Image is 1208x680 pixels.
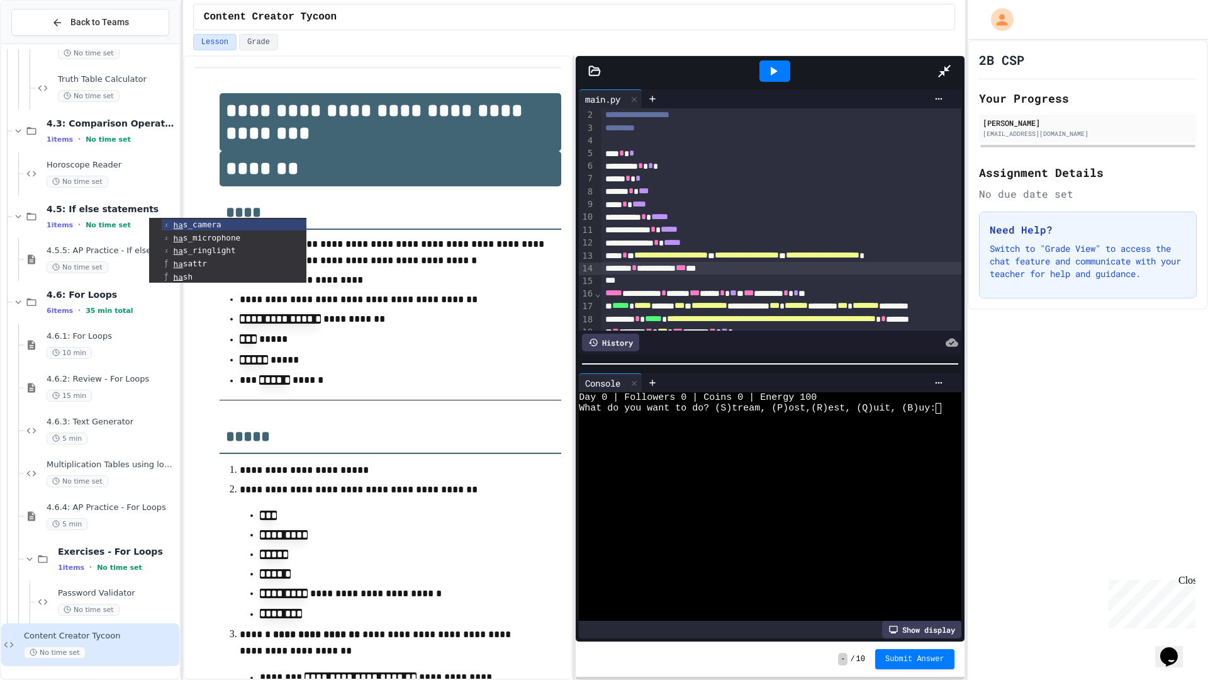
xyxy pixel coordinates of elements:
div: 3 [579,122,595,135]
div: 5 [579,147,595,160]
span: 6 items [47,307,73,315]
div: main.py [579,89,642,108]
div: main.py [579,93,627,106]
span: 4.6.2: Review - For Loops [47,374,177,385]
button: Grade [239,34,278,50]
span: Password Validator [58,588,177,599]
span: 4.5: If else statements [47,203,177,215]
span: No time set [24,647,86,659]
div: 2 [579,109,595,122]
span: • [78,220,81,230]
div: 17 [579,300,595,313]
span: 15 min [47,390,92,402]
span: Day 0 | Followers 0 | Coins 0 | Energy 100 [579,392,817,403]
iframe: chat widget [1104,575,1195,628]
span: Back to Teams [70,16,129,29]
div: 10 [579,211,595,224]
span: Truth Table Calculator [58,74,177,85]
div: History [582,334,639,351]
span: No time set [47,261,108,273]
div: No due date set [979,186,1197,201]
span: / [850,654,854,664]
div: Console [579,377,627,390]
span: 1 items [47,221,73,229]
iframe: chat widget [1155,630,1195,667]
div: 11 [579,224,595,237]
div: Chat with us now!Close [5,5,87,80]
span: 4.3: Comparison Operators [47,118,177,129]
span: 4.6.4: AP Practice - For Loops [47,502,177,513]
div: 16 [579,288,595,300]
span: • [78,305,81,315]
div: Console [579,373,642,392]
span: Multiplication Tables using loops [47,460,177,470]
span: 4.6.3: Text Generator [47,417,177,428]
div: 8 [579,186,595,198]
span: Fold line [595,288,601,298]
span: Content Creator Tycoon [24,631,177,642]
span: No time set [86,135,131,144]
div: 18 [579,314,595,326]
span: • [78,134,81,144]
div: [EMAIL_ADDRESS][DOMAIN_NAME] [983,129,1193,139]
div: 14 [579,263,595,275]
span: What do you want to do? (S)tream, (P)ost,(R)est, (Q)uit, (B)uy: [579,403,936,414]
span: 1 items [47,135,73,144]
button: Submit Answer [875,649,954,669]
span: 4.6: For Loops [47,289,177,300]
span: 10 [856,654,865,664]
span: Submit Answer [885,654,944,664]
div: 6 [579,160,595,173]
span: 4.6.1: For Loops [47,331,177,342]
div: 7 [579,173,595,185]
div: [PERSON_NAME] [983,117,1193,128]
div: 15 [579,275,595,288]
span: No time set [47,176,108,188]
div: Show display [882,621,961,638]
span: 5 min [47,518,87,530]
span: 5 min [47,433,87,445]
button: Lesson [193,34,237,50]
p: Switch to "Grade View" to access the chat feature and communicate with your teacher for help and ... [990,242,1186,280]
span: No time set [58,604,120,616]
span: - [838,653,847,666]
span: Horoscope Reader [47,160,177,171]
span: 1 items [58,564,84,572]
button: Back to Teams [11,9,169,36]
div: 12 [579,237,595,249]
span: No time set [97,564,142,572]
span: No time set [86,221,131,229]
span: 10 min [47,347,92,359]
div: My Account [978,5,1017,34]
div: 19 [579,326,595,339]
span: 4.5.5: AP Practice - If else statements [47,246,177,256]
span: • [89,562,92,572]
span: Exercises - For Loops [58,546,177,557]
h3: Need Help? [990,222,1186,237]
span: No time set [58,90,120,102]
span: No time set [47,475,108,487]
h2: Your Progress [979,89,1197,107]
div: 9 [579,198,595,211]
span: 35 min total [86,307,133,315]
h2: Assignment Details [979,164,1197,181]
span: Content Creator Tycoon [204,9,337,25]
span: Fold line [595,327,601,337]
h1: 2B CSP [979,51,1024,69]
div: 13 [579,250,595,263]
div: 4 [579,135,595,147]
span: No time set [58,47,120,59]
